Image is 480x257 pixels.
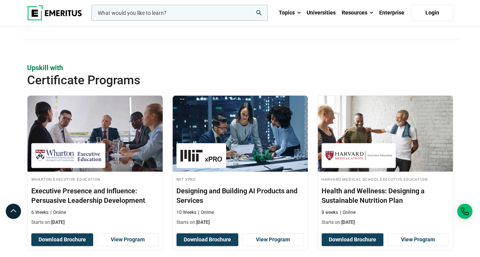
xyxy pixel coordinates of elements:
[97,233,159,246] a: View Program
[31,219,159,226] p: Starts on:
[322,233,383,246] button: Download Brochure
[322,186,449,205] h3: Health and Wellness: Designing a Sustainable Nutrition Plan
[176,186,304,205] h3: Designing and Building AI Products and Services
[341,220,355,225] span: [DATE]
[176,176,304,182] h4: MIT xPRO
[196,220,210,225] span: [DATE]
[31,176,159,182] h4: Wharton Executive Education
[27,63,453,72] p: Upskill with
[322,176,449,182] h4: Harvard Medical School Executive Education
[173,96,308,172] img: Designing and Building AI Products and Services | Online AI and Machine Learning Course
[173,96,308,230] a: AI and Machine Learning Course by MIT xPRO - October 9, 2025 MIT xPRO MIT xPRO Designing and Buil...
[31,186,159,205] h3: Executive Presence and Influence: Persuasive Leadership Development
[27,72,411,88] h2: Certificate Programs
[322,219,449,226] p: Starts on:
[318,96,453,230] a: Healthcare Course by Harvard Medical School Executive Education - October 30, 2025 Harvard Medica...
[31,233,93,246] button: Download Brochure
[31,209,48,216] p: 6 Weeks
[322,209,338,216] p: 8 weeks
[176,233,238,246] button: Download Brochure
[340,209,356,216] p: Online
[27,96,163,172] img: Executive Presence and Influence: Persuasive Leadership Development | Online Leadership Course
[387,233,449,246] a: View Program
[411,5,453,21] a: Login
[51,220,65,225] span: [DATE]
[50,209,66,216] p: Online
[325,147,392,164] img: Harvard Medical School Executive Education
[35,147,102,164] img: Wharton Executive Education
[176,219,304,226] p: Starts on:
[91,5,268,21] input: woocommerce-product-search-field-0
[318,96,453,172] img: Health and Wellness: Designing a Sustainable Nutrition Plan | Online Healthcare Course
[242,233,304,246] a: View Program
[198,209,214,216] p: Online
[27,96,163,230] a: Leadership Course by Wharton Executive Education - October 22, 2025 Wharton Executive Education W...
[176,209,196,216] p: 10 Weeks
[180,147,222,164] img: MIT xPRO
